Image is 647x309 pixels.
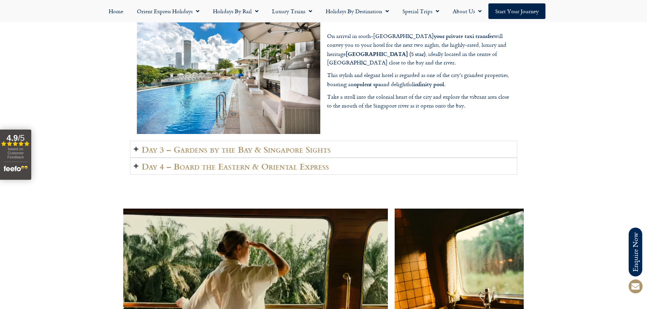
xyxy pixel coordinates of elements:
[413,80,444,88] strong: infinity pool
[354,80,381,88] strong: opulent spa
[396,3,446,19] a: Special Trips
[130,141,517,158] summary: Day 3 – Gardens by the Bay & Singapore Sights
[327,32,510,67] p: On arrival in south-[GEOGRAPHIC_DATA] will convey you to your hotel for the next two nights, the ...
[327,93,510,110] p: Take a stroll into the colonial heart of the city and explore the vibrant area close to the mouth...
[2,240,6,245] input: By email
[142,144,331,154] h2: Day 3 – Gardens by the Bay & Singapore Sights
[327,71,510,89] p: This stylish and elegant hotel is regarded as one of the city’s grandest properties, boasting an ...
[8,248,38,255] span: By telephone
[346,50,426,58] strong: [GEOGRAPHIC_DATA] (5 star)
[130,158,517,175] summary: Day 4 – Board the Eastern & Oriental Express
[488,3,545,19] a: Start your Journey
[434,32,494,40] strong: your private taxi transfer
[206,3,265,19] a: Holidays by Rail
[8,239,28,247] span: By email
[102,3,130,19] a: Home
[2,249,6,253] input: By telephone
[319,3,396,19] a: Holidays by Destination
[446,3,488,19] a: About Us
[265,3,319,19] a: Luxury Trains
[142,161,329,171] h2: Day 4 – Board the Eastern & Oriental Express
[187,145,221,153] span: Your last name
[130,3,206,19] a: Orient Express Holidays
[3,3,644,19] nav: Menu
